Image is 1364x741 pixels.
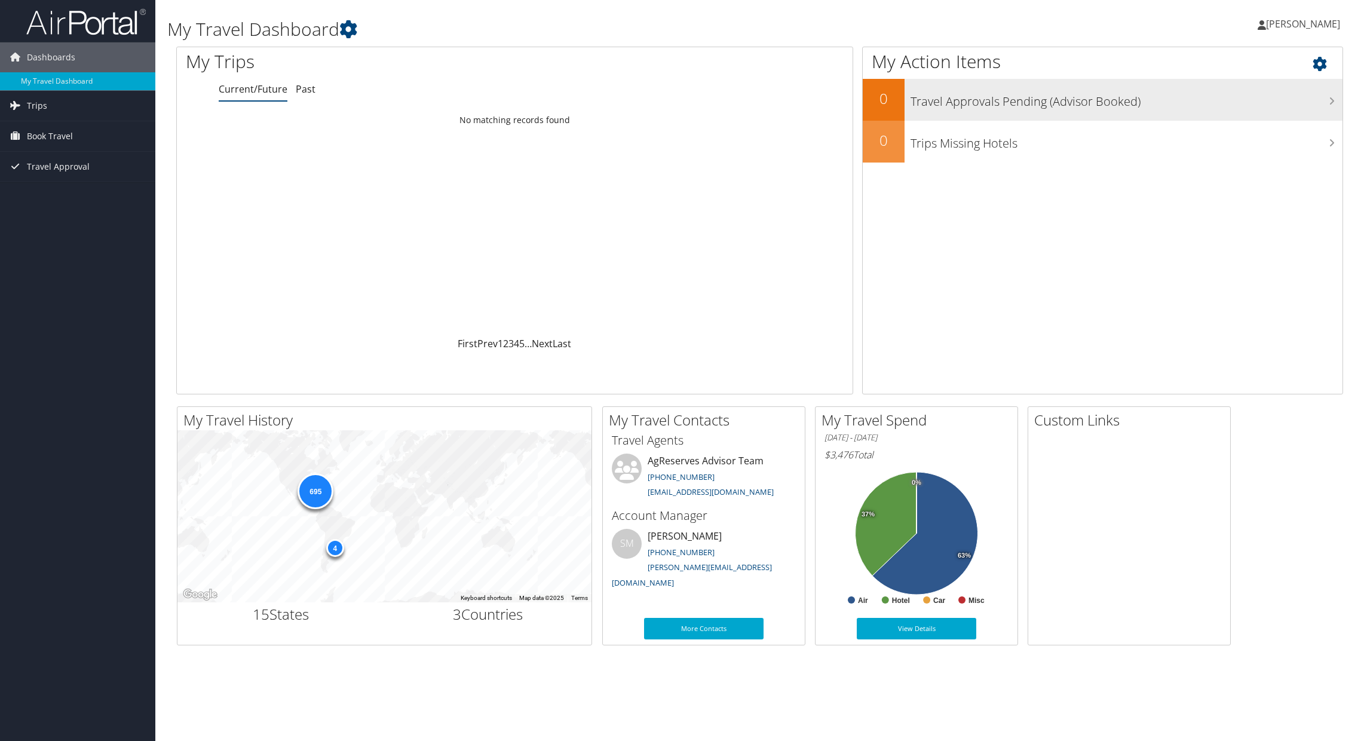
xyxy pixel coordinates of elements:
a: Terms (opens in new tab) [571,595,588,601]
h2: States [186,604,376,624]
text: Air [858,596,868,605]
a: 3 [508,337,514,350]
a: 1 [498,337,503,350]
a: Past [296,82,315,96]
li: AgReserves Advisor Team [606,454,802,503]
a: Current/Future [219,82,287,96]
div: SM [612,529,642,559]
h3: Travel Approvals Pending (Advisor Booked) [911,87,1342,110]
h1: My Action Items [863,49,1342,74]
span: Dashboards [27,42,75,72]
h1: My Travel Dashboard [167,17,957,42]
span: 15 [253,604,269,624]
a: 2 [503,337,508,350]
li: [PERSON_NAME] [606,529,802,593]
a: More Contacts [644,618,764,639]
h2: My Travel Spend [822,410,1017,430]
h2: Custom Links [1034,410,1230,430]
tspan: 37% [862,511,875,518]
img: airportal-logo.png [26,8,146,36]
a: 4 [514,337,519,350]
img: Google [180,587,220,602]
h3: Travel Agents [612,432,796,449]
a: View Details [857,618,976,639]
a: Open this area in Google Maps (opens a new window) [180,587,220,602]
a: 0Travel Approvals Pending (Advisor Booked) [863,79,1342,121]
a: [PHONE_NUMBER] [648,471,715,482]
tspan: 63% [958,552,971,559]
a: [EMAIL_ADDRESS][DOMAIN_NAME] [648,486,774,497]
a: 0Trips Missing Hotels [863,121,1342,163]
h2: My Travel Contacts [609,410,805,430]
h2: 0 [863,130,905,151]
h6: Total [824,448,1009,461]
a: [PHONE_NUMBER] [648,547,715,558]
span: $3,476 [824,448,853,461]
a: Next [532,337,553,350]
div: 695 [298,473,333,509]
text: Car [933,596,945,605]
h2: Countries [394,604,583,624]
span: Book Travel [27,121,73,151]
span: [PERSON_NAME] [1266,17,1340,30]
span: Travel Approval [27,152,90,182]
a: 5 [519,337,525,350]
h2: My Travel History [183,410,591,430]
a: First [458,337,477,350]
h3: Trips Missing Hotels [911,129,1342,152]
button: Keyboard shortcuts [461,594,512,602]
h6: [DATE] - [DATE] [824,432,1009,443]
span: Map data ©2025 [519,595,564,601]
h2: 0 [863,88,905,109]
span: 3 [453,604,461,624]
div: 4 [326,539,344,557]
a: Prev [477,337,498,350]
a: [PERSON_NAME] [1258,6,1352,42]
span: … [525,337,532,350]
text: Hotel [892,596,910,605]
td: No matching records found [177,109,853,131]
span: Trips [27,91,47,121]
tspan: 0% [912,479,921,486]
h3: Account Manager [612,507,796,524]
a: [PERSON_NAME][EMAIL_ADDRESS][DOMAIN_NAME] [612,562,772,588]
h1: My Trips [186,49,562,74]
text: Misc [968,596,985,605]
a: Last [553,337,571,350]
